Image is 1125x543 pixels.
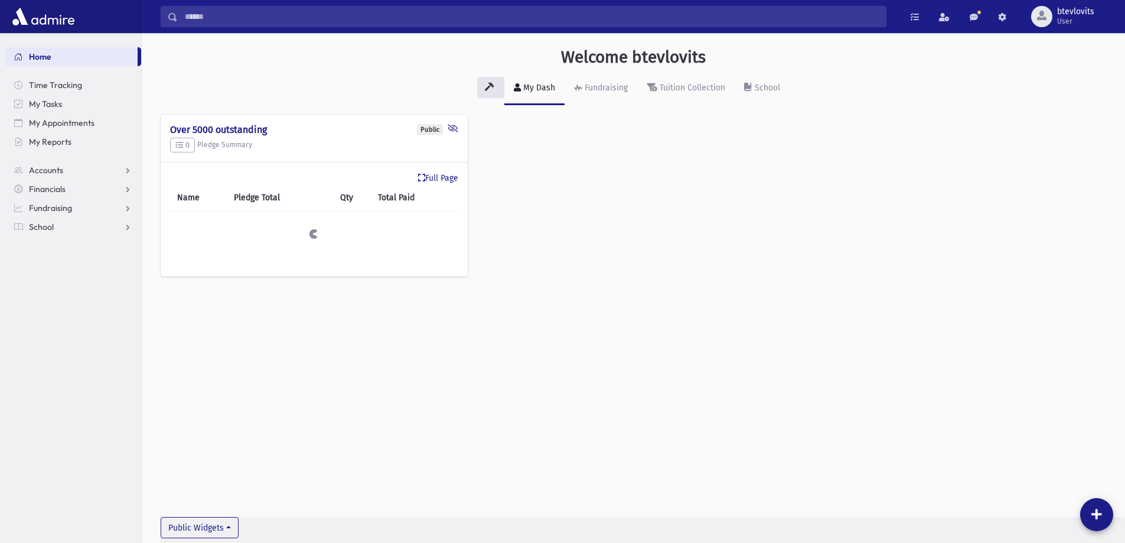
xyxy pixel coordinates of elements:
[752,83,780,93] div: School
[1057,7,1094,17] span: btevlovits
[5,47,138,66] a: Home
[565,72,637,105] a: Fundraising
[9,5,77,28] img: AdmirePro
[170,124,458,135] h4: Over 5000 outstanding
[735,72,790,105] a: School
[170,184,227,212] th: Name
[5,180,141,199] a: Financials
[29,203,72,213] span: Fundraising
[1057,17,1094,26] span: User
[29,165,63,175] span: Accounts
[29,184,66,194] span: Financials
[29,136,71,147] span: My Reports
[5,161,141,180] a: Accounts
[29,51,51,62] span: Home
[29,80,82,90] span: Time Tracking
[5,76,141,95] a: Time Tracking
[418,172,458,184] a: Full Page
[5,132,141,151] a: My Reports
[582,83,628,93] div: Fundraising
[5,113,141,132] a: My Appointments
[29,99,62,109] span: My Tasks
[657,83,725,93] div: Tuition Collection
[5,217,141,236] a: School
[227,184,333,212] th: Pledge Total
[637,72,735,105] a: Tuition Collection
[333,184,371,212] th: Qty
[561,47,706,67] h3: Welcome btevlovits
[161,517,239,538] button: Public Widgets
[29,222,54,232] span: School
[170,138,195,153] button: 0
[371,184,458,212] th: Total Paid
[417,124,443,135] div: Public
[5,95,141,113] a: My Tasks
[178,6,886,27] input: Search
[29,118,94,128] span: My Appointments
[5,199,141,217] a: Fundraising
[521,83,555,93] div: My Dash
[175,141,190,149] span: 0
[504,72,565,105] a: My Dash
[170,138,458,153] h5: Pledge Summary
